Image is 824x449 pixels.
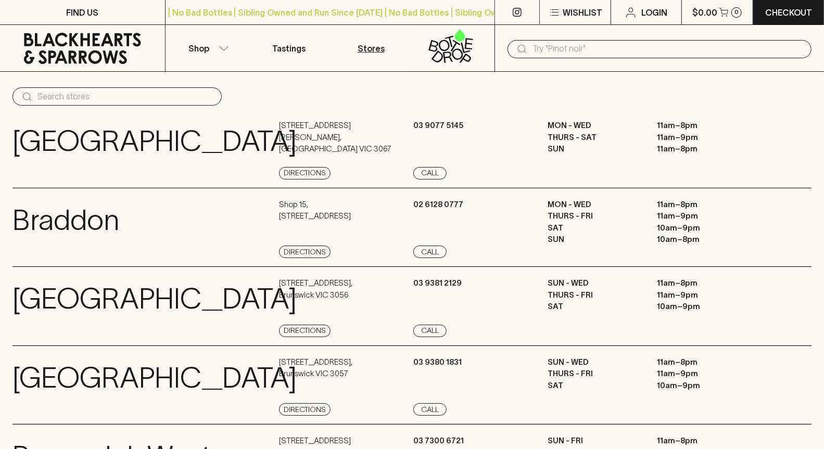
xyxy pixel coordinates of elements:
p: [STREET_ADDRESS][PERSON_NAME] , [GEOGRAPHIC_DATA] VIC 3067 [279,120,411,155]
p: Checkout [765,6,812,19]
p: SUN [548,234,641,246]
p: 03 9380 1831 [413,356,462,368]
a: Directions [279,246,331,258]
p: 11am – 8pm [657,120,751,132]
p: Tastings [272,42,306,55]
button: Shop [166,25,248,71]
p: MON - WED [548,199,641,211]
p: 11am – 9pm [657,368,751,380]
p: 11am – 9pm [657,210,751,222]
input: Try "Pinot noir" [533,41,803,57]
p: 11am – 8pm [657,143,751,155]
p: 11am – 8pm [657,199,751,211]
p: 11am – 8pm [657,356,751,368]
p: Shop 15 , [STREET_ADDRESS] [279,199,351,222]
p: MON - WED [548,120,641,132]
p: SAT [548,301,641,313]
p: 0 [734,9,739,15]
p: $0.00 [692,6,717,19]
p: 10am – 9pm [657,380,751,392]
p: Stores [358,42,385,55]
p: [STREET_ADDRESS] , Brunswick VIC 3057 [279,356,352,380]
p: [GEOGRAPHIC_DATA] [12,356,297,400]
a: Call [413,325,447,337]
p: Wishlist [563,6,602,19]
p: 10am – 9pm [657,301,751,313]
p: [GEOGRAPHIC_DATA] [12,277,297,320]
p: 11am – 8pm [657,277,751,289]
p: SUN - FRI [548,435,641,447]
p: THURS - FRI [548,368,641,380]
a: Directions [279,167,331,179]
a: Tastings [248,25,330,71]
p: THURS - FRI [548,210,641,222]
p: 03 9077 5145 [413,120,463,132]
a: Directions [279,403,331,416]
p: Shop [188,42,209,55]
p: THURS - SAT [548,132,641,144]
p: 10am – 9pm [657,222,751,234]
p: SAT [548,380,641,392]
p: 11am – 9pm [657,132,751,144]
p: [STREET_ADDRESS] , Brunswick VIC 3056 [279,277,352,301]
p: 10am – 8pm [657,234,751,246]
a: Stores [330,25,412,71]
p: SUN [548,143,641,155]
a: Directions [279,325,331,337]
p: Login [641,6,667,19]
p: SUN - WED [548,356,641,368]
p: 03 9381 2129 [413,277,462,289]
p: THURS - FRI [548,289,641,301]
a: Call [413,246,447,258]
input: Search stores [37,88,213,105]
p: Braddon [12,199,119,242]
p: 02 6128 0777 [413,199,463,211]
p: SUN - WED [548,277,641,289]
p: SAT [548,222,641,234]
p: [GEOGRAPHIC_DATA] [12,120,297,163]
a: Call [413,167,447,179]
p: 11am – 9pm [657,289,751,301]
p: FIND US [66,6,98,19]
a: Call [413,403,447,416]
p: 11am – 8pm [657,435,751,447]
p: 03 7300 6721 [413,435,464,447]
